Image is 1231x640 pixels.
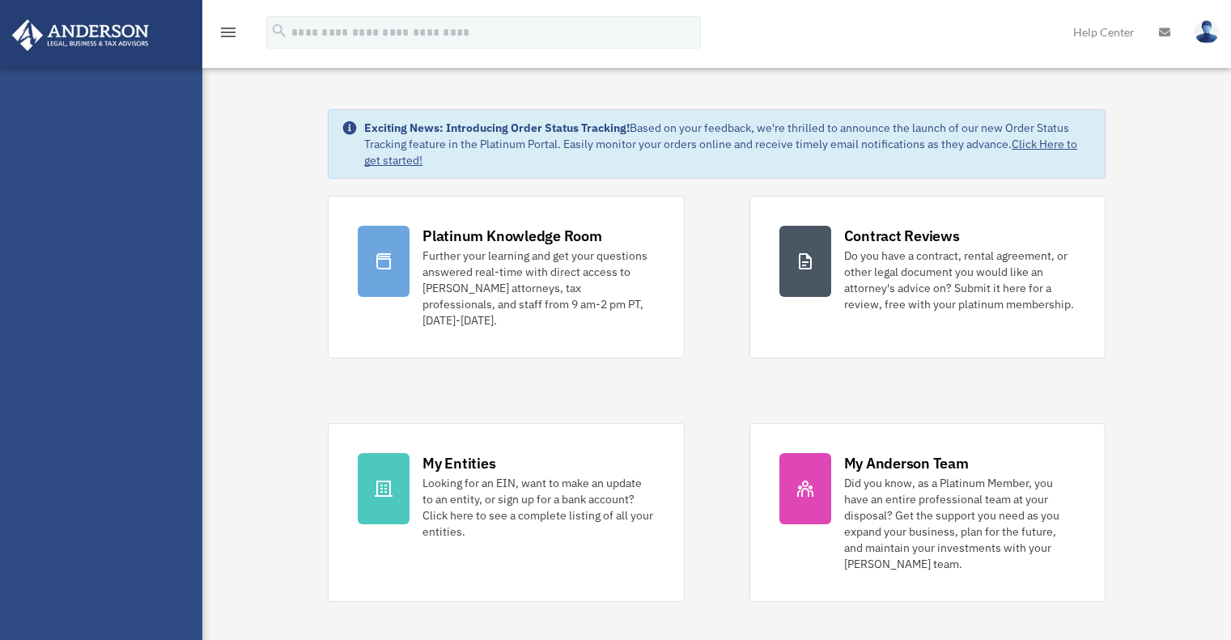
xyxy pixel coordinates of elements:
div: Further your learning and get your questions answered real-time with direct access to [PERSON_NAM... [422,248,654,328]
div: Platinum Knowledge Room [422,226,602,246]
div: Contract Reviews [844,226,960,246]
div: Based on your feedback, we're thrilled to announce the launch of our new Order Status Tracking fe... [364,120,1092,168]
i: menu [219,23,238,42]
a: menu [219,28,238,42]
div: Do you have a contract, rental agreement, or other legal document you would like an attorney's ad... [844,248,1076,312]
a: My Entities Looking for an EIN, want to make an update to an entity, or sign up for a bank accoun... [328,423,684,602]
a: Click Here to get started! [364,137,1077,167]
a: Contract Reviews Do you have a contract, rental agreement, or other legal document you would like... [749,196,1106,358]
div: Did you know, as a Platinum Member, you have an entire professional team at your disposal? Get th... [844,475,1076,572]
i: search [270,22,288,40]
div: Looking for an EIN, want to make an update to an entity, or sign up for a bank account? Click her... [422,475,654,540]
a: My Anderson Team Did you know, as a Platinum Member, you have an entire professional team at your... [749,423,1106,602]
strong: Exciting News: Introducing Order Status Tracking! [364,121,630,135]
div: My Entities [422,453,495,473]
img: User Pic [1195,20,1219,44]
img: Anderson Advisors Platinum Portal [7,19,154,51]
div: My Anderson Team [844,453,969,473]
a: Platinum Knowledge Room Further your learning and get your questions answered real-time with dire... [328,196,684,358]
